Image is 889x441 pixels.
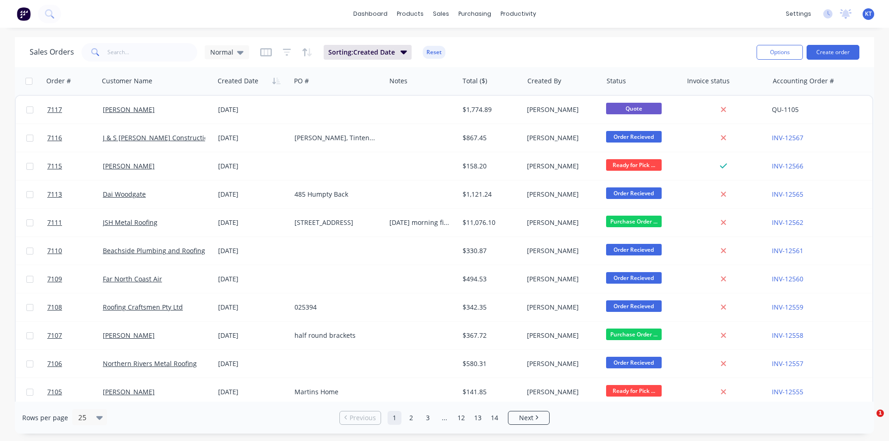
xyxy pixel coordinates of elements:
a: QU-1105 [772,105,799,114]
div: $1,121.24 [463,190,517,199]
div: Total ($) [463,76,487,86]
span: 7116 [47,133,62,143]
div: $11,076.10 [463,218,517,227]
div: Status [607,76,626,86]
a: J & S [PERSON_NAME] Constructions [103,133,215,142]
a: INV-12560 [772,274,803,283]
div: Order # [46,76,71,86]
div: $494.53 [463,274,517,284]
button: Reset [423,46,445,59]
a: Page 13 [471,411,485,425]
a: INV-12566 [772,161,803,170]
div: $367.72 [463,331,517,340]
a: Page 2 [404,411,418,425]
a: Previous page [340,413,381,422]
a: Page 12 [454,411,468,425]
a: 7109 [47,265,103,293]
div: [PERSON_NAME] [527,246,595,255]
a: [PERSON_NAME] [103,331,155,340]
a: INV-12562 [772,218,803,227]
div: [PERSON_NAME] [527,161,595,171]
div: $580.31 [463,359,517,368]
iframe: Intercom live chat [858,410,880,432]
a: Page 3 [421,411,435,425]
span: 7117 [47,105,62,114]
div: [STREET_ADDRESS] [294,218,378,227]
span: 7111 [47,218,62,227]
div: [DATE] [218,190,287,199]
div: settings [781,7,816,21]
div: Customer Name [102,76,152,86]
a: Northern Rivers Metal Roofing [103,359,197,368]
div: purchasing [454,7,496,21]
span: 7113 [47,190,62,199]
a: INV-12567 [772,133,803,142]
div: [DATE] [218,359,287,368]
span: Order Recieved [606,187,662,199]
div: [DATE] [218,105,287,114]
a: 7106 [47,350,103,378]
div: products [392,7,428,21]
div: PO # [294,76,309,86]
span: Order Recieved [606,244,662,255]
span: 7115 [47,161,62,171]
div: [PERSON_NAME] [527,359,595,368]
span: Previous [350,413,376,422]
a: 7111 [47,209,103,236]
a: [PERSON_NAME] [103,105,155,114]
div: [PERSON_NAME] [527,303,595,312]
button: Options [757,45,803,60]
div: $867.45 [463,133,517,143]
span: Purchase Order ... [606,329,662,340]
div: Created By [527,76,561,86]
a: Beachside Plumbing and Roofing [103,246,205,255]
a: 7117 [47,96,103,124]
div: [DATE] [218,218,287,227]
button: Create order [807,45,859,60]
div: Created Date [218,76,258,86]
a: 7107 [47,322,103,349]
div: Martins Home [294,387,378,397]
span: 7110 [47,246,62,255]
div: $330.87 [463,246,517,255]
div: [PERSON_NAME], Tintenbar [294,133,378,143]
a: [PERSON_NAME] [103,387,155,396]
a: Jump forward [438,411,451,425]
a: Page 1 is your current page [388,411,401,425]
div: Notes [389,76,407,86]
a: Roofing Craftsmen Pty Ltd [103,303,183,311]
a: INV-12555 [772,387,803,396]
ul: Pagination [336,411,553,425]
a: Far North Coast Air [103,274,162,283]
div: 485 Humpty Back [294,190,378,199]
span: Order Recieved [606,272,662,284]
a: 7116 [47,124,103,152]
div: [DATE] [218,274,287,284]
span: 1 [876,410,884,417]
div: [PERSON_NAME] [527,133,595,143]
a: 7108 [47,293,103,321]
input: Search... [107,43,198,62]
div: Accounting Order # [773,76,834,86]
div: [PERSON_NAME] [527,190,595,199]
a: Next page [508,413,549,422]
span: Ready for Pick ... [606,159,662,171]
a: JSH Metal Roofing [103,218,157,227]
a: 7105 [47,378,103,406]
div: $342.35 [463,303,517,312]
a: INV-12558 [772,331,803,340]
span: Quote [606,103,662,114]
a: INV-12557 [772,359,803,368]
div: [PERSON_NAME] [527,218,595,227]
a: Page 14 [488,411,501,425]
span: 7106 [47,359,62,368]
button: Sorting:Created Date [324,45,412,60]
h1: Sales Orders [30,48,74,56]
div: 025394 [294,303,378,312]
a: INV-12565 [772,190,803,199]
div: Invoice status [687,76,730,86]
a: Dai Woodgate [103,190,146,199]
div: [DATE] morning first up delivery if possible [389,218,451,227]
div: [PERSON_NAME] [527,274,595,284]
div: productivity [496,7,541,21]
